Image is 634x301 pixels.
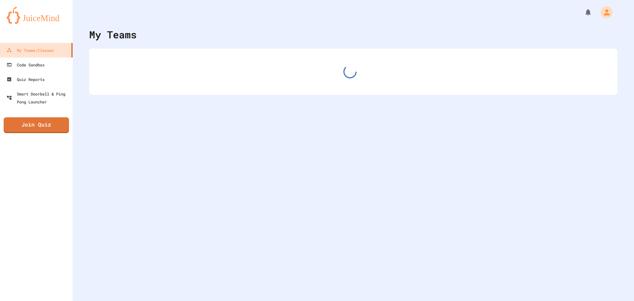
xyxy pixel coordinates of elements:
div: My Teams/Classes [7,46,54,54]
div: My Notifications [572,7,594,18]
div: Smart Doorbell & Ping Pong Launcher [7,90,70,106]
div: My Teams [89,27,137,42]
a: Join Quiz [4,117,69,133]
iframe: chat widget [579,246,627,274]
div: Code Sandbox [7,61,45,69]
div: My Account [594,5,614,20]
img: logo-orange.svg [7,7,66,24]
div: Quiz Reports [7,75,45,83]
iframe: chat widget [606,275,627,294]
